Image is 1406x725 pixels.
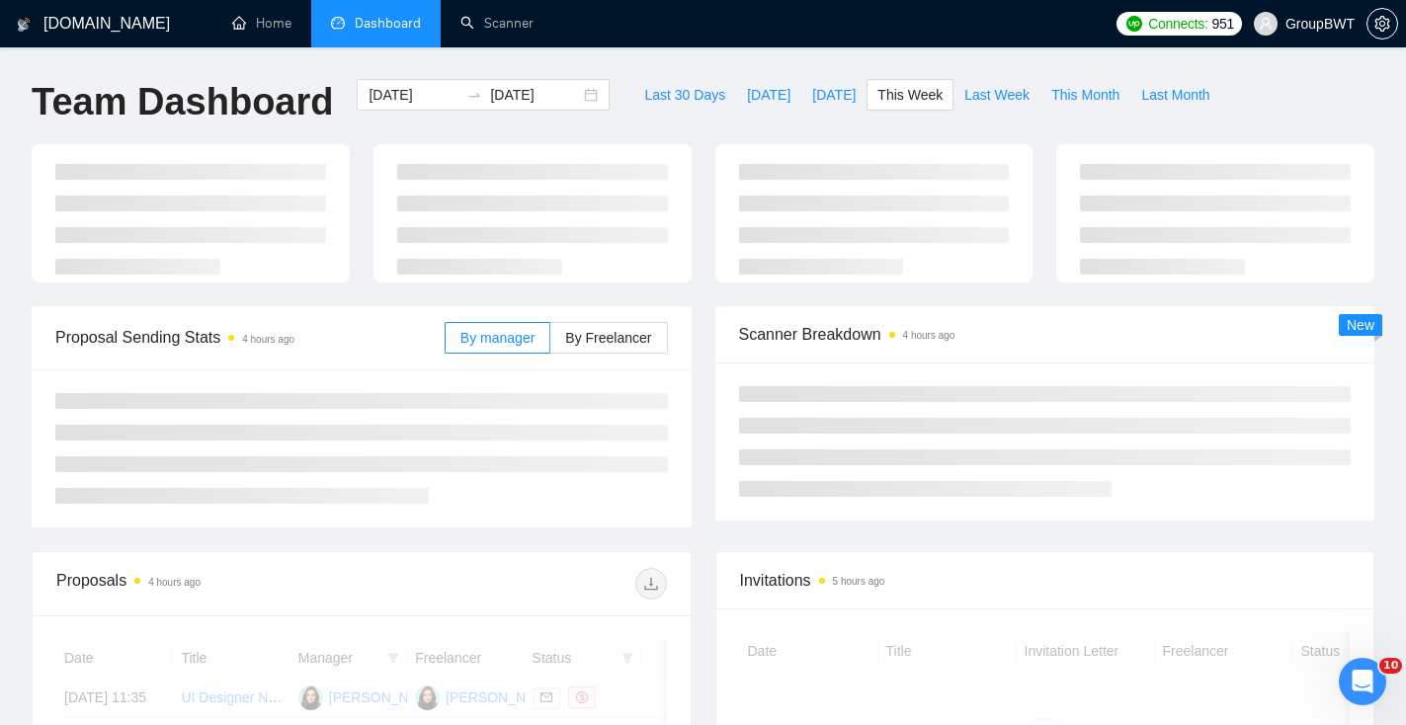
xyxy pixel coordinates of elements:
[867,79,953,111] button: This Week
[1130,79,1220,111] button: Last Month
[460,330,535,346] span: By manager
[1339,658,1386,705] iframe: Intercom live chat
[877,84,943,106] span: This Week
[1366,16,1398,32] a: setting
[466,87,482,103] span: to
[633,79,736,111] button: Last 30 Days
[55,325,445,350] span: Proposal Sending Stats
[466,87,482,103] span: swap-right
[1347,317,1374,333] span: New
[355,15,421,32] span: Dashboard
[747,84,790,106] span: [DATE]
[565,330,651,346] span: By Freelancer
[1040,79,1130,111] button: This Month
[903,330,955,341] time: 4 hours ago
[1051,84,1119,106] span: This Month
[964,84,1030,106] span: Last Week
[242,334,294,345] time: 4 hours ago
[1379,658,1402,674] span: 10
[1212,13,1234,35] span: 951
[644,84,725,106] span: Last 30 Days
[1141,84,1209,106] span: Last Month
[801,79,867,111] button: [DATE]
[1148,13,1207,35] span: Connects:
[1366,8,1398,40] button: setting
[739,322,1352,347] span: Scanner Breakdown
[331,16,345,30] span: dashboard
[369,84,458,106] input: Start date
[148,577,201,588] time: 4 hours ago
[56,568,362,600] div: Proposals
[1126,16,1142,32] img: upwork-logo.png
[740,568,1351,593] span: Invitations
[460,15,534,32] a: searchScanner
[953,79,1040,111] button: Last Week
[1259,17,1273,31] span: user
[17,9,31,40] img: logo
[1367,16,1397,32] span: setting
[32,79,333,125] h1: Team Dashboard
[833,576,885,587] time: 5 hours ago
[736,79,801,111] button: [DATE]
[232,15,291,32] a: homeHome
[812,84,856,106] span: [DATE]
[490,84,580,106] input: End date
